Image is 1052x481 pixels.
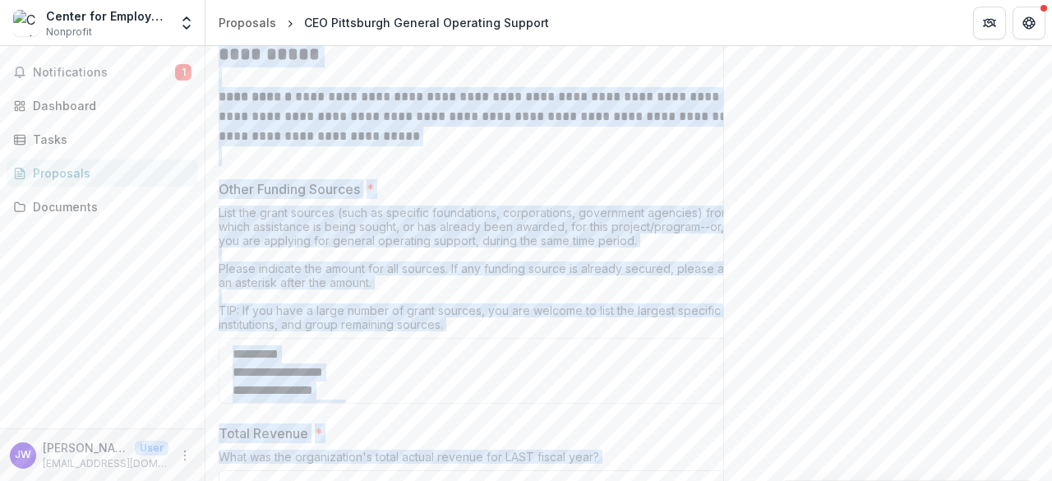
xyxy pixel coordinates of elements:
button: Partners [973,7,1006,39]
div: Proposals [33,164,185,182]
img: Center for Employment Opportunities [13,10,39,36]
div: Tasks [33,131,185,148]
a: Documents [7,193,198,220]
p: [PERSON_NAME] [43,439,128,456]
div: Center for Employment Opportunities [46,7,168,25]
nav: breadcrumb [212,11,556,35]
div: Dashboard [33,97,185,114]
button: Notifications1 [7,59,198,86]
div: What was the organization's total actual revenue for LAST fiscal year? [219,450,745,470]
button: Get Help [1013,7,1045,39]
div: Proposals [219,14,276,31]
a: Proposals [7,160,198,187]
div: Joshua Will [15,450,31,460]
a: Tasks [7,126,198,153]
span: 1 [175,64,191,81]
p: User [135,441,168,456]
p: [EMAIL_ADDRESS][DOMAIN_NAME] [43,456,168,471]
span: Nonprofit [46,25,92,39]
a: Proposals [212,11,283,35]
div: CEO Pittsburgh General Operating Support [304,14,549,31]
div: List the grant sources (such as specific foundations, corporations, government agencies) from whi... [219,206,745,338]
a: Dashboard [7,92,198,119]
span: Notifications [33,66,175,80]
button: More [175,446,195,465]
div: Documents [33,198,185,215]
p: Total Revenue [219,423,308,443]
button: Open entity switcher [175,7,198,39]
p: Other Funding Sources [219,179,360,199]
